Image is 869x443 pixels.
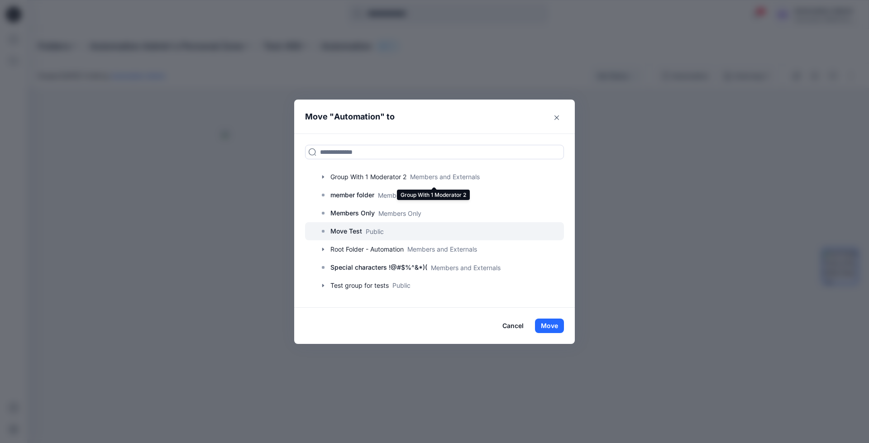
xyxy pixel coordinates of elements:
p: Automation [334,110,380,123]
p: Public [366,227,384,236]
p: Special characters !@#$%^&*)( [330,262,427,273]
button: Close [549,110,564,125]
p: Members Only [330,208,375,219]
header: Move " " to [294,100,561,134]
p: member folder [330,190,374,200]
p: Members Only [378,209,421,218]
p: Members and Externals [431,263,501,272]
p: Move Test [330,226,362,237]
button: Move [535,319,564,333]
button: Cancel [497,319,530,333]
p: Members Only [378,191,421,200]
